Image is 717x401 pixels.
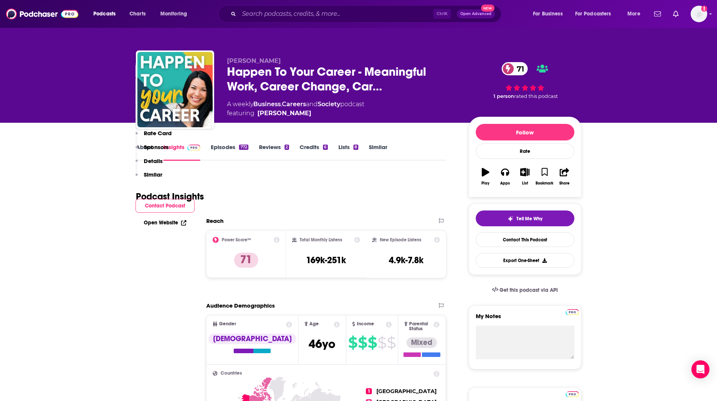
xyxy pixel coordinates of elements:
[211,143,248,161] a: Episodes772
[528,8,572,20] button: open menu
[509,62,528,75] span: 71
[129,9,146,19] span: Charts
[125,8,150,20] a: Charts
[239,8,433,20] input: Search podcasts, credits, & more...
[285,145,289,150] div: 2
[499,287,558,293] span: Get this podcast via API
[380,237,421,242] h2: New Episode Listens
[515,163,534,190] button: List
[300,143,327,161] a: Credits6
[338,143,358,161] a: Lists8
[137,52,213,127] img: Happen To Your Career - Meaningful Work, Career Change, Career Design, & Job Search
[368,337,377,349] span: $
[222,237,251,242] h2: Power Score™
[88,8,125,20] button: open menu
[554,163,574,190] button: Share
[559,181,569,186] div: Share
[366,388,372,394] span: 1
[369,143,387,161] a: Similar
[533,9,563,19] span: For Business
[481,181,489,186] div: Play
[691,6,707,22] span: Logged in as AtriaBooks
[144,143,169,151] p: Sponsors
[476,210,574,226] button: tell me why sparkleTell Me Why
[227,100,364,118] div: A weekly podcast
[495,163,515,190] button: Apps
[387,337,396,349] span: $
[323,145,327,150] div: 6
[476,313,574,326] label: My Notes
[486,281,564,299] a: Get this podcast via API
[566,390,579,397] a: Pro website
[144,171,162,178] p: Similar
[358,337,367,349] span: $
[691,6,707,22] button: Show profile menu
[306,255,346,266] h3: 169k-251k
[476,232,574,247] a: Contact This Podcast
[691,6,707,22] img: User Profile
[514,93,558,99] span: rated this podcast
[239,145,248,150] div: 772
[433,9,451,19] span: Ctrl K
[309,322,319,326] span: Age
[225,5,508,23] div: Search podcasts, credits, & more...
[300,237,342,242] h2: Total Monthly Listens
[357,322,374,326] span: Income
[460,12,492,16] span: Open Advanced
[155,8,197,20] button: open menu
[406,337,437,348] div: Mixed
[135,143,169,157] button: Sponsors
[93,9,116,19] span: Podcasts
[376,388,437,395] span: [GEOGRAPHIC_DATA]
[627,9,640,19] span: More
[522,181,528,186] div: List
[516,216,542,222] span: Tell Me Why
[234,253,258,268] p: 71
[257,109,311,118] a: Scott Anthony Barlow
[502,62,528,75] a: 71
[701,6,707,12] svg: Add a profile image
[135,199,195,213] button: Contact Podcast
[670,8,682,20] a: Show notifications dropdown
[389,255,423,266] h3: 4.9k-7.8k
[566,309,579,315] img: Podchaser Pro
[306,101,318,108] span: and
[409,322,432,331] span: Parental Status
[135,171,162,185] button: Similar
[144,220,186,226] a: Open Website
[476,124,574,140] button: Follow
[476,143,574,159] div: Rate
[353,145,358,150] div: 8
[469,57,582,104] div: 71 1 personrated this podcast
[318,101,340,108] a: Society
[6,7,78,21] img: Podchaser - Follow, Share and Rate Podcasts
[535,163,554,190] button: Bookmark
[227,57,281,64] span: [PERSON_NAME]
[570,8,622,20] button: open menu
[575,9,611,19] span: For Podcasters
[536,181,553,186] div: Bookmark
[481,5,495,12] span: New
[378,337,386,349] span: $
[493,93,514,99] span: 1 person
[206,302,275,309] h2: Audience Demographics
[566,391,579,397] img: Podchaser Pro
[206,217,224,224] h2: Reach
[259,143,289,161] a: Reviews2
[227,109,364,118] span: featuring
[691,360,709,378] div: Open Intercom Messenger
[651,8,664,20] a: Show notifications dropdown
[219,322,236,326] span: Gender
[282,101,306,108] a: Careers
[507,216,513,222] img: tell me why sparkle
[144,157,163,165] p: Details
[622,8,650,20] button: open menu
[500,181,510,186] div: Apps
[160,9,187,19] span: Monitoring
[135,157,163,171] button: Details
[476,253,574,268] button: Export One-Sheet
[253,101,281,108] a: Business
[281,101,282,108] span: ,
